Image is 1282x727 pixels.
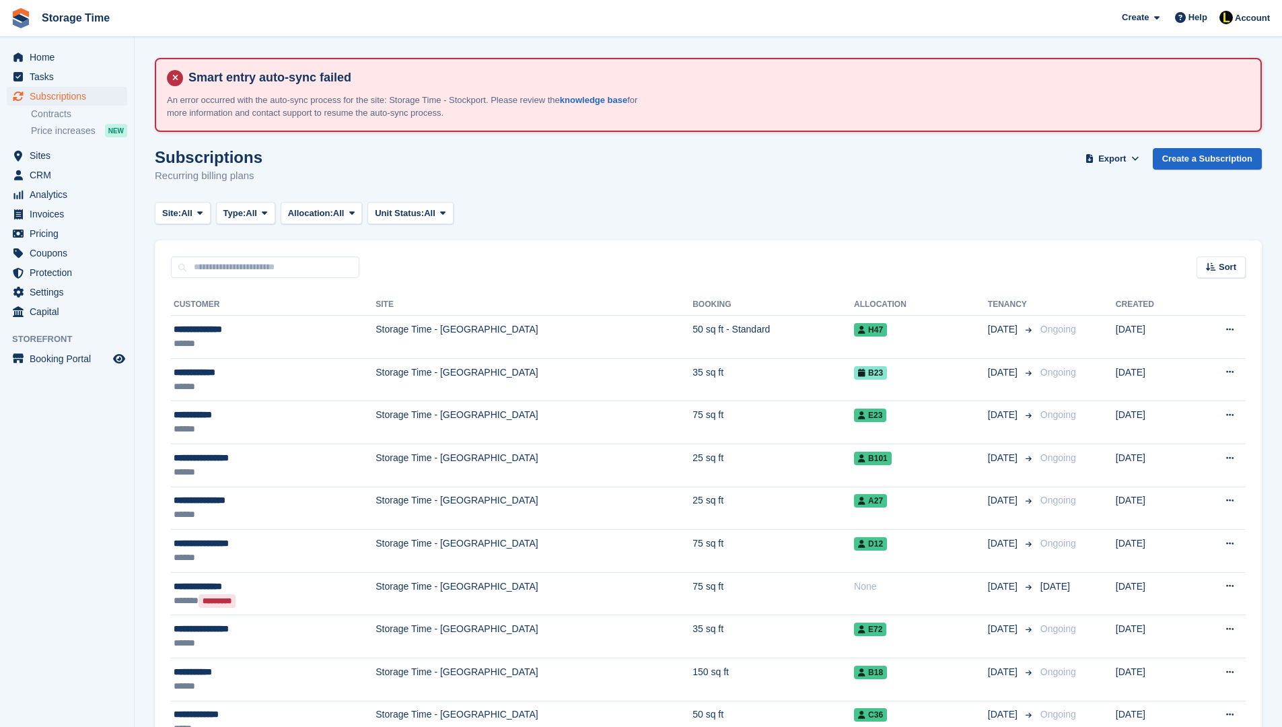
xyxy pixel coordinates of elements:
span: Home [30,48,110,67]
span: Help [1188,11,1207,24]
a: Preview store [111,351,127,367]
h1: Subscriptions [155,148,262,166]
button: Unit Status: All [367,202,453,224]
span: Sites [30,146,110,165]
span: [DATE] [988,580,1020,594]
a: menu [7,244,127,263]
h4: Smart entry auto-sync failed [183,70,1250,85]
span: Ongoing [1040,367,1076,378]
a: Create a Subscription [1153,148,1262,170]
img: Laaibah Sarwar [1219,11,1233,24]
span: Export [1098,152,1126,166]
span: [DATE] [988,322,1020,337]
th: Customer [171,294,376,316]
span: [DATE] [988,493,1020,508]
td: Storage Time - [GEOGRAPHIC_DATA] [376,358,692,401]
th: Tenancy [988,294,1035,316]
span: Storefront [12,333,134,346]
div: None [854,580,988,594]
span: Ongoing [1040,409,1076,420]
span: [DATE] [988,408,1020,422]
td: [DATE] [1116,487,1190,530]
td: [DATE] [1116,358,1190,401]
td: 35 sq ft [692,615,854,658]
span: B18 [854,666,887,679]
a: menu [7,283,127,302]
button: Type: All [216,202,275,224]
span: Ongoing [1040,452,1076,463]
span: All [181,207,192,220]
span: Coupons [30,244,110,263]
span: Site: [162,207,181,220]
span: Unit Status: [375,207,424,220]
p: Recurring billing plans [155,168,262,184]
span: [DATE] [988,707,1020,722]
img: stora-icon-8386f47178a22dfd0bd8f6a31ec36ba5ce8667c1dd55bd0f319d3a0aa187defe.svg [11,8,31,28]
span: E23 [854,409,886,422]
span: All [246,207,257,220]
a: menu [7,205,127,223]
span: Ongoing [1040,623,1076,634]
a: menu [7,302,127,321]
span: Subscriptions [30,87,110,106]
span: Ongoing [1040,666,1076,677]
a: Storage Time [36,7,115,29]
span: C36 [854,708,887,722]
button: Site: All [155,202,211,224]
a: menu [7,67,127,86]
td: 25 sq ft [692,444,854,487]
th: Site [376,294,692,316]
a: menu [7,146,127,165]
td: Storage Time - [GEOGRAPHIC_DATA] [376,401,692,444]
td: Storage Time - [GEOGRAPHIC_DATA] [376,572,692,615]
a: Price increases NEW [31,123,127,138]
td: [DATE] [1116,572,1190,615]
td: 75 sq ft [692,530,854,573]
p: An error occurred with the auto-sync process for the site: Storage Time - Stockport. Please revie... [167,94,638,120]
span: Protection [30,263,110,282]
td: [DATE] [1116,444,1190,487]
td: 35 sq ft [692,358,854,401]
button: Allocation: All [281,202,363,224]
span: [DATE] [988,451,1020,465]
span: Ongoing [1040,324,1076,335]
td: 75 sq ft [692,401,854,444]
td: [DATE] [1116,658,1190,701]
th: Created [1116,294,1190,316]
a: menu [7,263,127,282]
td: 25 sq ft [692,487,854,530]
span: Sort [1219,261,1236,274]
span: Booking Portal [30,349,110,368]
div: NEW [105,124,127,137]
span: Allocation: [288,207,333,220]
span: Analytics [30,185,110,204]
a: knowledge base [560,95,627,105]
td: Storage Time - [GEOGRAPHIC_DATA] [376,658,692,701]
a: menu [7,185,127,204]
span: Price increases [31,125,96,137]
td: [DATE] [1116,530,1190,573]
span: Pricing [30,224,110,243]
a: Contracts [31,108,127,120]
span: Ongoing [1040,709,1076,720]
span: Tasks [30,67,110,86]
td: [DATE] [1116,615,1190,658]
button: Export [1083,148,1142,170]
span: Ongoing [1040,538,1076,549]
a: menu [7,166,127,184]
td: 150 sq ft [692,658,854,701]
a: menu [7,224,127,243]
a: menu [7,87,127,106]
span: [DATE] [988,622,1020,636]
span: Ongoing [1040,495,1076,506]
span: CRM [30,166,110,184]
a: menu [7,349,127,368]
span: Settings [30,283,110,302]
a: menu [7,48,127,67]
td: Storage Time - [GEOGRAPHIC_DATA] [376,530,692,573]
span: All [424,207,435,220]
td: Storage Time - [GEOGRAPHIC_DATA] [376,316,692,359]
span: A27 [854,494,887,508]
th: Booking [692,294,854,316]
td: [DATE] [1116,316,1190,359]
